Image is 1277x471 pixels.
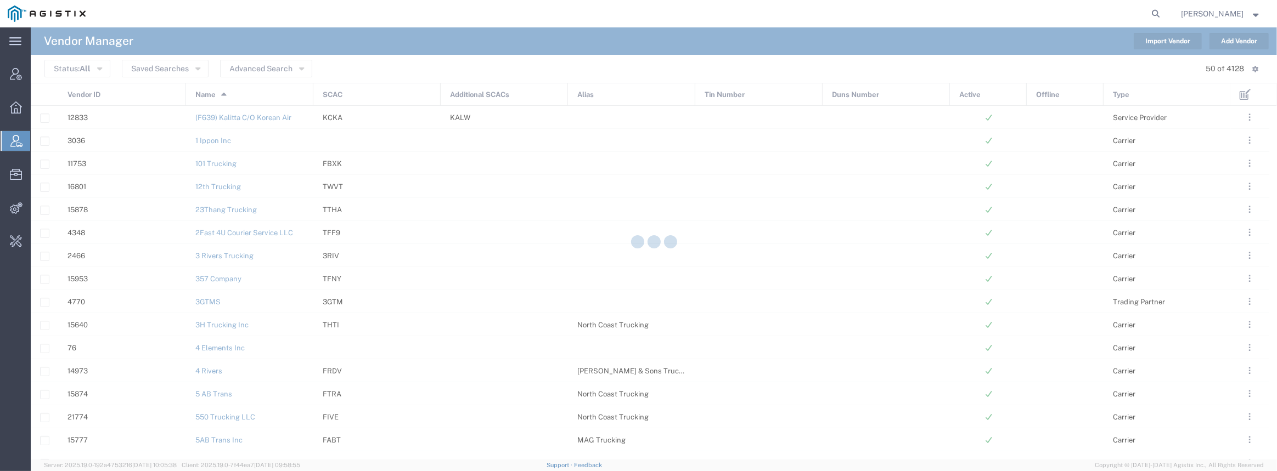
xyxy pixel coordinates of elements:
[574,462,602,468] a: Feedback
[1181,7,1262,20] button: [PERSON_NAME]
[1095,461,1264,470] span: Copyright © [DATE]-[DATE] Agistix Inc., All Rights Reserved
[254,462,300,468] span: [DATE] 09:58:55
[1182,8,1244,20] span: Ivan Tymofieiev
[547,462,574,468] a: Support
[182,462,300,468] span: Client: 2025.19.0-7f44ea7
[44,462,177,468] span: Server: 2025.19.0-192a4753216
[132,462,177,468] span: [DATE] 10:05:38
[8,5,86,22] img: logo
